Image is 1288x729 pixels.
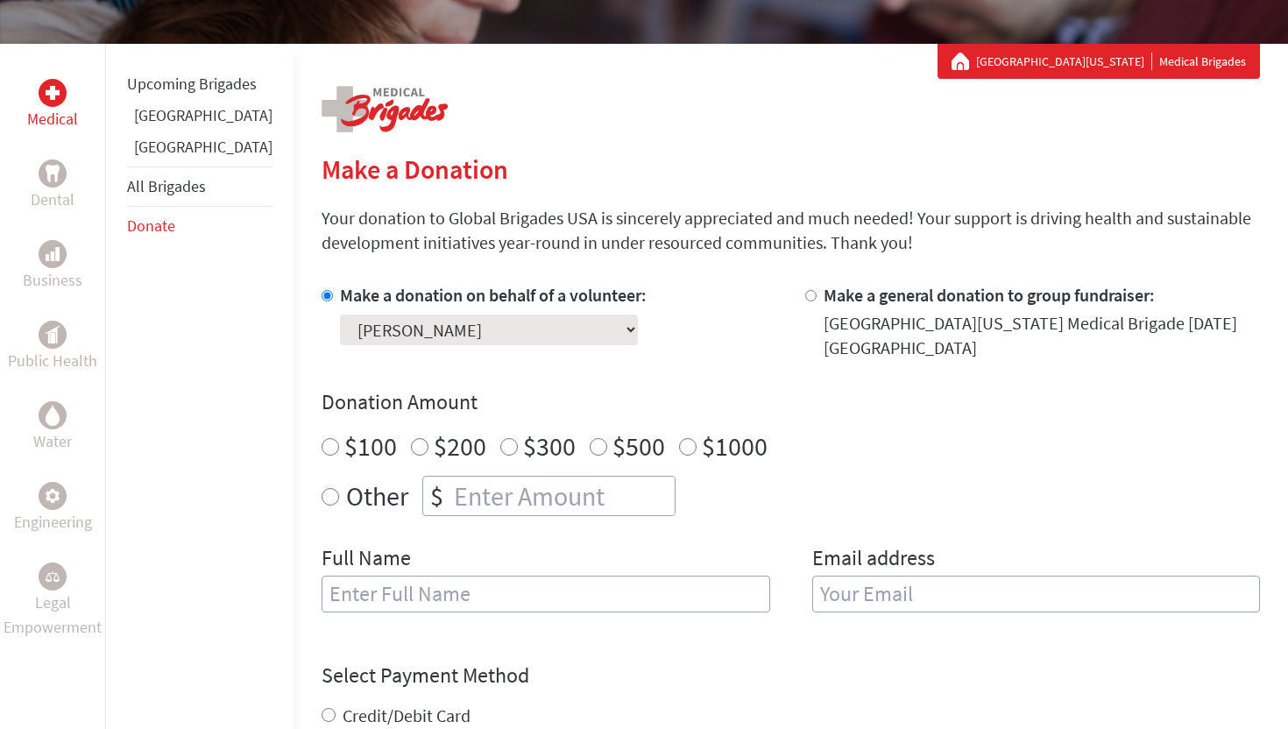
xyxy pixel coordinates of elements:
li: Donate [127,207,272,245]
img: Engineering [46,489,60,503]
p: Medical [27,107,78,131]
label: $300 [523,429,576,463]
h2: Make a Donation [322,153,1260,185]
a: BusinessBusiness [23,240,82,293]
a: All Brigades [127,176,206,196]
div: [GEOGRAPHIC_DATA][US_STATE] Medical Brigade [DATE] [GEOGRAPHIC_DATA] [824,311,1261,360]
img: Business [46,247,60,261]
div: Engineering [39,482,67,510]
p: Business [23,268,82,293]
a: Public HealthPublic Health [8,321,97,373]
label: $100 [344,429,397,463]
a: DentalDental [31,159,74,212]
p: Legal Empowerment [4,591,102,640]
input: Enter Full Name [322,576,770,612]
a: Legal EmpowermentLegal Empowerment [4,563,102,640]
p: Engineering [14,510,92,534]
label: Full Name [322,544,411,576]
img: Water [46,405,60,425]
div: Water [39,401,67,429]
img: Legal Empowerment [46,571,60,582]
img: logo-medical.png [322,86,448,132]
a: EngineeringEngineering [14,482,92,534]
p: Dental [31,188,74,212]
a: WaterWater [33,401,72,454]
img: Medical [46,86,60,100]
p: Your donation to Global Brigades USA is sincerely appreciated and much needed! Your support is dr... [322,206,1260,255]
p: Water [33,429,72,454]
div: Medical Brigades [952,53,1246,70]
label: Other [346,476,408,516]
li: All Brigades [127,166,272,207]
a: MedicalMedical [27,79,78,131]
input: Enter Amount [450,477,675,515]
input: Your Email [812,576,1261,612]
label: Make a general donation to group fundraiser: [824,284,1155,306]
img: Dental [46,165,60,181]
h4: Donation Amount [322,388,1260,416]
label: $500 [612,429,665,463]
div: Public Health [39,321,67,349]
a: [GEOGRAPHIC_DATA] [134,105,272,125]
label: $200 [434,429,486,463]
li: Upcoming Brigades [127,65,272,103]
div: Dental [39,159,67,188]
div: Medical [39,79,67,107]
a: [GEOGRAPHIC_DATA] [134,137,272,157]
a: [GEOGRAPHIC_DATA][US_STATE] [976,53,1152,70]
label: Credit/Debit Card [343,704,471,726]
div: Business [39,240,67,268]
a: Upcoming Brigades [127,74,257,94]
p: Public Health [8,349,97,373]
li: Guatemala [127,135,272,166]
div: $ [423,477,450,515]
h4: Select Payment Method [322,662,1260,690]
label: Make a donation on behalf of a volunteer: [340,284,647,306]
label: Email address [812,544,935,576]
div: Legal Empowerment [39,563,67,591]
label: $1000 [702,429,768,463]
img: Public Health [46,326,60,343]
li: Ghana [127,103,272,135]
a: Donate [127,216,175,236]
